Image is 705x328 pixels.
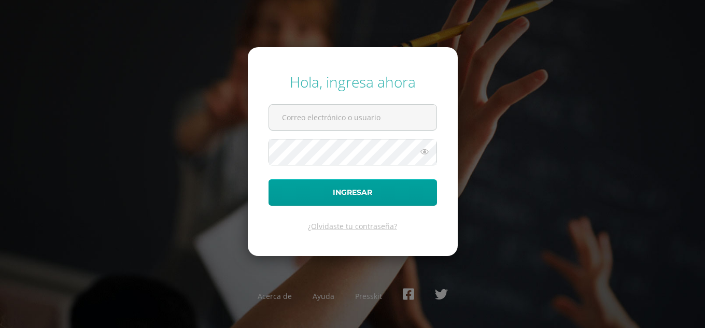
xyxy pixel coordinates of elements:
[269,72,437,92] div: Hola, ingresa ahora
[258,291,292,301] a: Acerca de
[308,221,397,231] a: ¿Olvidaste tu contraseña?
[269,105,436,130] input: Correo electrónico o usuario
[355,291,382,301] a: Presskit
[269,179,437,206] button: Ingresar
[313,291,334,301] a: Ayuda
